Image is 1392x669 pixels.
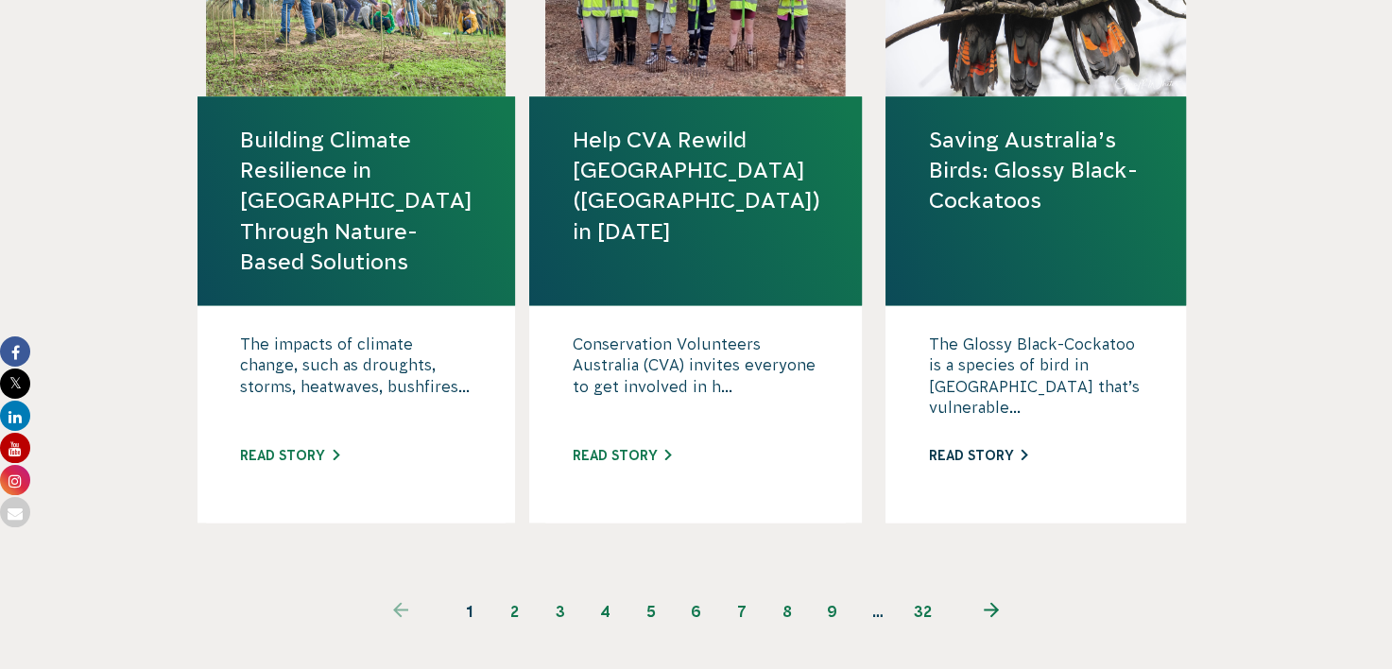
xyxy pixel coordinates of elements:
[901,589,946,634] a: 32
[240,334,473,428] p: The impacts of climate change, such as droughts, storms, heatwaves, bushfires...
[572,334,819,428] p: Conservation Volunteers Australia (CVA) invites everyone to get involved in h...
[928,334,1143,428] p: The Glossy Black-Cockatoo is a species of bird in [GEOGRAPHIC_DATA] that’s vulnerable...
[572,448,671,463] a: Read story
[355,589,1038,634] ul: Pagination
[583,589,628,634] a: 4
[719,589,765,634] a: 7
[240,125,473,277] a: Building Climate Resilience in [GEOGRAPHIC_DATA] Through Nature-Based Solutions
[810,589,855,634] a: 9
[928,448,1027,463] a: Read story
[572,125,819,247] a: Help CVA Rewild [GEOGRAPHIC_DATA] ([GEOGRAPHIC_DATA]) in [DATE]
[765,589,810,634] a: 8
[674,589,719,634] a: 6
[492,589,538,634] a: 2
[628,589,674,634] a: 5
[928,125,1143,216] a: Saving Australia’s Birds: Glossy Black-Cockatoos
[855,589,901,634] span: …
[538,589,583,634] a: 3
[240,448,339,463] a: Read story
[447,589,492,634] span: 1
[946,589,1038,634] a: Next page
